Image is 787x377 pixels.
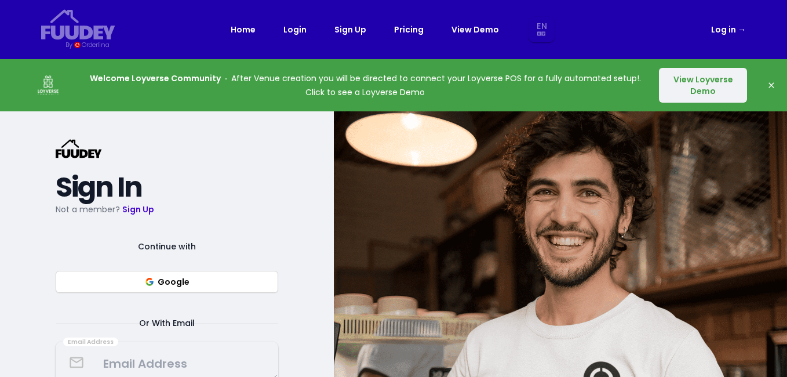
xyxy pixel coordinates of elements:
button: Google [56,271,278,293]
a: Sign Up [122,204,154,215]
span: Or With Email [125,316,209,330]
span: → [738,24,746,35]
a: Sign Up [334,23,366,37]
svg: {/* Added fill="currentColor" here */} {/* This rectangle defines the background. Its explicit fi... [56,139,102,158]
svg: {/* Added fill="currentColor" here */} {/* This rectangle defines the background. Its explicit fi... [41,9,115,40]
div: Email Address [63,338,118,347]
button: View Loyverse Demo [659,68,747,103]
h2: Sign In [56,177,278,198]
span: Continue with [124,240,210,253]
a: View Demo [451,23,499,37]
p: Not a member? [56,202,278,216]
a: Home [231,23,256,37]
a: Log in [711,23,746,37]
strong: Welcome Loyverse Community [90,72,221,84]
p: After Venue creation you will be directed to connect your Loyverse POS for a fully automated setu... [88,71,642,99]
div: Orderlina [82,40,109,50]
a: Login [283,23,307,37]
div: By [65,40,72,50]
a: Pricing [394,23,424,37]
